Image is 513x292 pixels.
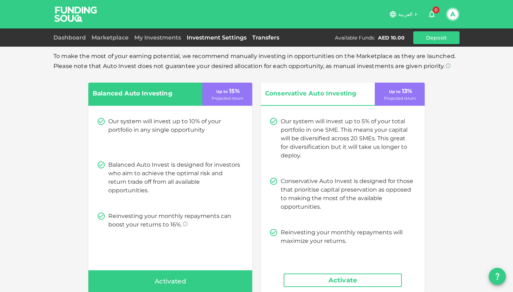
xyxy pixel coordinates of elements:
[108,117,241,134] p: Our system will invest up to 10% of your portfolio in any single opportunity
[378,34,405,41] div: AED 10.00
[249,34,282,41] a: Transfers
[389,89,400,94] span: Up to
[131,34,184,41] a: My Investments
[184,34,249,41] a: Investment Settings
[108,212,241,229] p: Reinvesting your monthly repayments can boost your returns to 16%.
[489,268,506,285] button: question
[335,34,375,41] div: Available Funds :
[215,87,240,95] p: 15 %
[281,177,413,211] p: Conservative Auto Invest is designed for those that prioritise capital preservation as opposed to...
[281,228,413,245] p: Reinvesting your monthly repayments will maximize your returns.
[93,88,189,99] span: Balanced Auto Investing
[447,9,458,20] button: A
[265,88,361,99] span: Conservative Auto Investing
[89,34,131,41] a: Marketplace
[212,95,243,101] p: Projected return
[108,161,241,195] p: Balanced Auto Invest is designed for investors who aim to achieve the optimal risk and return tra...
[155,276,186,287] span: Activated
[425,7,439,21] button: 0
[284,273,402,287] button: Activate
[281,117,413,160] p: Our system will invest up to 5% of your total portfolio in one SME. This means your capital will ...
[432,6,440,14] span: 0
[388,87,412,95] p: 13 %
[216,89,228,94] span: Up to
[398,11,413,17] span: العربية
[384,95,416,101] p: Projected return
[413,31,460,44] button: Deposit
[53,53,456,69] span: To make the most of your earning potential, we recommend manually investing in opportunities on t...
[53,34,89,41] a: Dashboard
